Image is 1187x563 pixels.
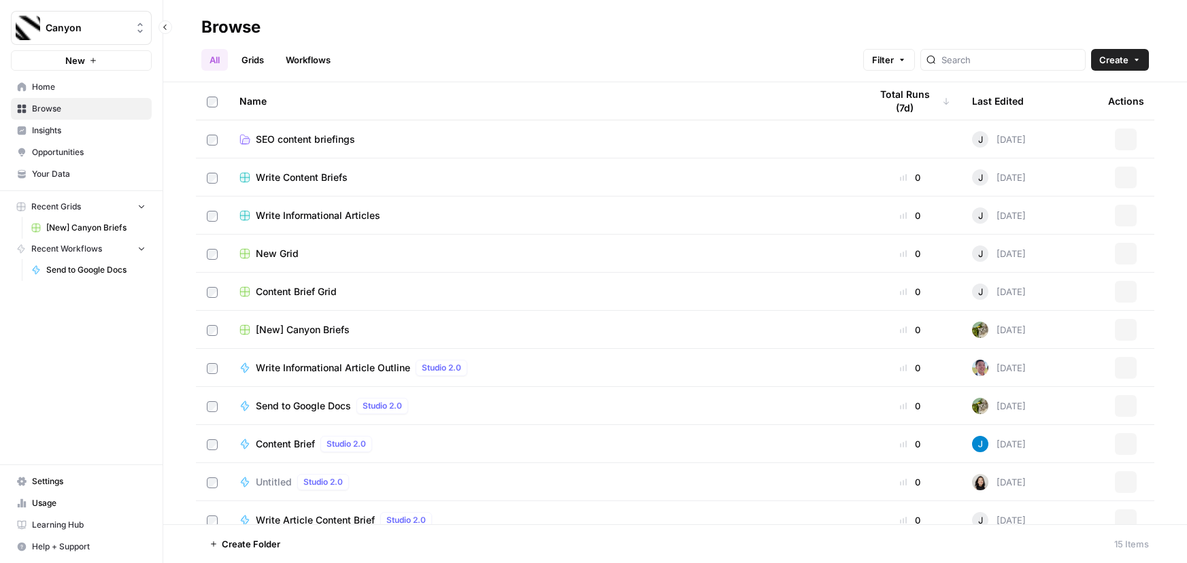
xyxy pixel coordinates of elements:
[386,514,426,526] span: Studio 2.0
[978,209,983,222] span: J
[239,398,848,414] a: Send to Google DocsStudio 2.0
[11,163,152,185] a: Your Data
[65,54,85,67] span: New
[11,98,152,120] a: Browse
[25,217,152,239] a: [New] Canyon Briefs
[31,243,102,255] span: Recent Workflows
[11,536,152,558] button: Help + Support
[233,49,272,71] a: Grids
[278,49,339,71] a: Workflows
[978,285,983,298] span: J
[256,133,355,146] span: SEO content briefings
[870,209,950,222] div: 0
[863,49,915,71] button: Filter
[201,49,228,71] a: All
[256,361,410,375] span: Write Informational Article Outline
[31,201,81,213] span: Recent Grids
[972,512,1026,528] div: [DATE]
[978,171,983,184] span: J
[972,436,988,452] img: z620ml7ie90s7uun3xptce9f0frp
[256,285,337,298] span: Content Brief Grid
[870,285,950,298] div: 0
[239,360,848,376] a: Write Informational Article OutlineStudio 2.0
[870,323,950,337] div: 0
[11,50,152,71] button: New
[222,537,280,551] span: Create Folder
[256,437,315,451] span: Content Brief
[972,82,1024,120] div: Last Edited
[46,21,128,35] span: Canyon
[972,131,1026,148] div: [DATE]
[972,322,988,338] img: 49rdr64xfip741mr63i5l1te20x9
[11,514,152,536] a: Learning Hub
[256,475,292,489] span: Untitled
[256,323,350,337] span: [New] Canyon Briefs
[239,436,848,452] a: Content BriefStudio 2.0
[972,360,1026,376] div: [DATE]
[972,474,1026,490] div: [DATE]
[870,437,950,451] div: 0
[239,285,848,298] a: Content Brief Grid
[239,209,848,222] a: Write Informational Articles
[1114,537,1149,551] div: 15 Items
[870,171,950,184] div: 0
[239,133,848,146] a: SEO content briefings
[870,399,950,413] div: 0
[972,169,1026,186] div: [DATE]
[422,362,461,374] span: Studio 2.0
[972,322,1026,338] div: [DATE]
[303,476,343,488] span: Studio 2.0
[201,16,261,38] div: Browse
[978,133,983,146] span: J
[32,146,146,158] span: Opportunities
[1091,49,1149,71] button: Create
[239,82,848,120] div: Name
[46,264,146,276] span: Send to Google Docs
[25,259,152,281] a: Send to Google Docs
[363,400,402,412] span: Studio 2.0
[11,239,152,259] button: Recent Workflows
[1108,82,1144,120] div: Actions
[872,53,894,67] span: Filter
[256,171,348,184] span: Write Content Briefs
[972,474,988,490] img: t5ef5oef8zpw1w4g2xghobes91mw
[32,81,146,93] span: Home
[11,471,152,492] a: Settings
[239,323,848,337] a: [New] Canyon Briefs
[201,533,288,555] button: Create Folder
[32,124,146,137] span: Insights
[972,398,1026,414] div: [DATE]
[32,475,146,488] span: Settings
[239,512,848,528] a: Write Article Content BriefStudio 2.0
[978,247,983,260] span: J
[870,475,950,489] div: 0
[11,492,152,514] a: Usage
[46,222,146,234] span: [New] Canyon Briefs
[941,53,1080,67] input: Search
[972,245,1026,262] div: [DATE]
[972,398,988,414] img: 49rdr64xfip741mr63i5l1te20x9
[978,513,983,527] span: J
[256,399,351,413] span: Send to Google Docs
[32,103,146,115] span: Browse
[870,247,950,260] div: 0
[239,171,848,184] a: Write Content Briefs
[11,141,152,163] a: Opportunities
[16,16,40,40] img: Canyon Logo
[11,11,152,45] button: Workspace: Canyon
[870,513,950,527] div: 0
[32,497,146,509] span: Usage
[1099,53,1129,67] span: Create
[870,82,950,120] div: Total Runs (7d)
[11,120,152,141] a: Insights
[972,284,1026,300] div: [DATE]
[239,474,848,490] a: UntitledStudio 2.0
[11,197,152,217] button: Recent Grids
[239,247,848,260] a: New Grid
[256,247,299,260] span: New Grid
[972,436,1026,452] div: [DATE]
[972,207,1026,224] div: [DATE]
[972,360,988,376] img: 99f2gcj60tl1tjps57nny4cf0tt1
[870,361,950,375] div: 0
[32,519,146,531] span: Learning Hub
